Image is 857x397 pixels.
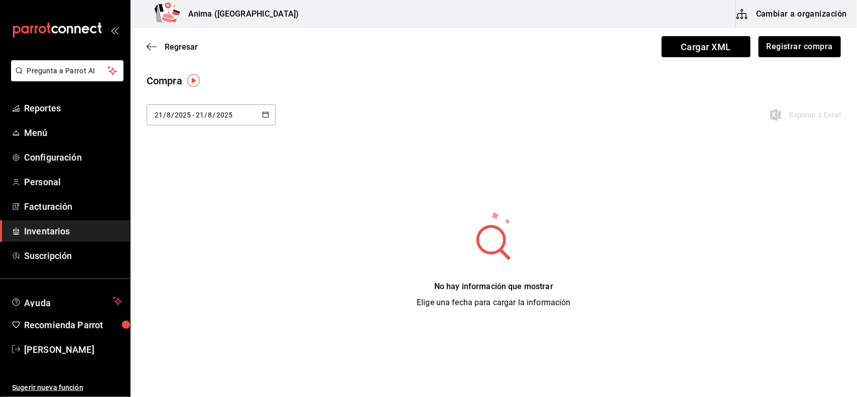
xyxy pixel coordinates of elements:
[24,295,109,307] span: Ayuda
[213,111,216,119] span: /
[174,111,191,119] input: Year
[24,318,122,332] span: Recomienda Parrot
[24,101,122,115] span: Reportes
[24,224,122,238] span: Inventarios
[759,36,841,57] button: Registrar compra
[24,249,122,262] span: Suscripción
[171,111,174,119] span: /
[11,60,124,81] button: Pregunta a Parrot AI
[166,111,171,119] input: Month
[147,42,198,52] button: Regresar
[417,281,571,293] div: No hay información que mostrar
[208,111,213,119] input: Month
[147,73,182,88] div: Compra
[24,126,122,140] span: Menú
[417,298,571,307] span: Elige una fecha para cargar la información
[216,111,233,119] input: Year
[163,111,166,119] span: /
[24,343,122,356] span: [PERSON_NAME]
[154,111,163,119] input: Day
[187,74,200,87] img: Tooltip marker
[24,175,122,189] span: Personal
[165,42,198,52] span: Regresar
[12,382,122,393] span: Sugerir nueva función
[192,111,194,119] span: -
[195,111,204,119] input: Day
[7,73,124,83] a: Pregunta a Parrot AI
[27,66,108,76] span: Pregunta a Parrot AI
[24,151,122,164] span: Configuración
[204,111,207,119] span: /
[180,8,299,20] h3: Anima ([GEOGRAPHIC_DATA])
[24,200,122,213] span: Facturación
[662,36,751,57] span: Cargar XML
[110,26,118,34] button: open_drawer_menu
